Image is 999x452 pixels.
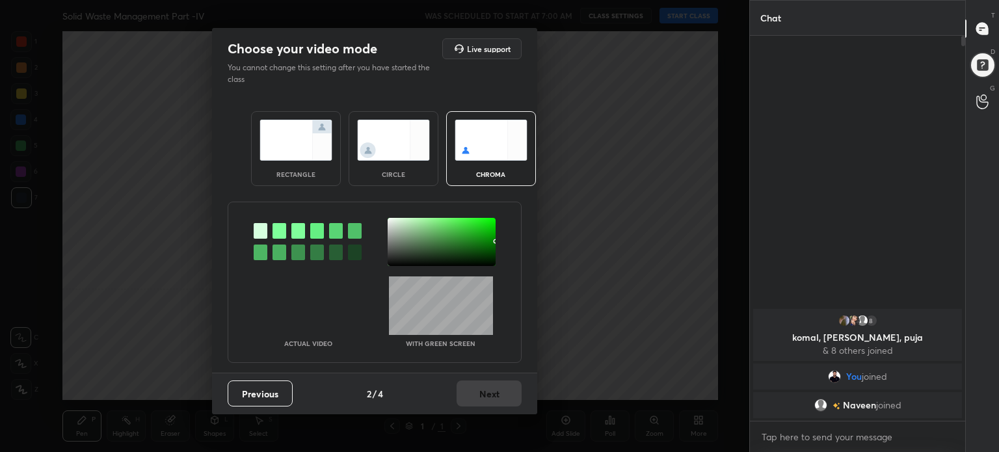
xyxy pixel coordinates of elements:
p: & 8 others joined [761,345,954,356]
p: With green screen [406,340,475,347]
div: circle [367,171,420,178]
h5: Live support [467,45,511,53]
img: normalScreenIcon.ae25ed63.svg [260,120,332,161]
h4: / [373,387,377,401]
span: Naveen [843,400,876,410]
img: b73b0ad4185b4390a5daf473bb64430c.jpg [838,314,851,327]
p: Chat [750,1,792,35]
img: default.png [856,314,869,327]
span: You [846,371,862,382]
img: chromaScreenIcon.c19ab0a0.svg [455,120,527,161]
h4: 2 [367,387,371,401]
img: circleScreenIcon.acc0effb.svg [357,120,430,161]
img: 9a58a05a9ad6482a82cd9b5ca215b066.jpg [847,314,860,327]
div: chroma [465,171,517,178]
p: komal, [PERSON_NAME], puja [761,332,954,343]
button: Previous [228,380,293,406]
h4: 4 [378,387,383,401]
img: default.png [814,399,827,412]
span: joined [876,400,901,410]
p: You cannot change this setting after you have started the class [228,62,438,85]
h2: Choose your video mode [228,40,377,57]
p: D [991,47,995,57]
div: rectangle [270,171,322,178]
p: T [991,10,995,20]
span: joined [862,371,887,382]
img: d58f76cd00a64faea5a345cb3a881824.jpg [828,370,841,383]
div: 8 [865,314,878,327]
p: Actual Video [284,340,332,347]
p: G [990,83,995,93]
div: grid [750,306,965,421]
img: no-rating-badge.077c3623.svg [832,403,840,410]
